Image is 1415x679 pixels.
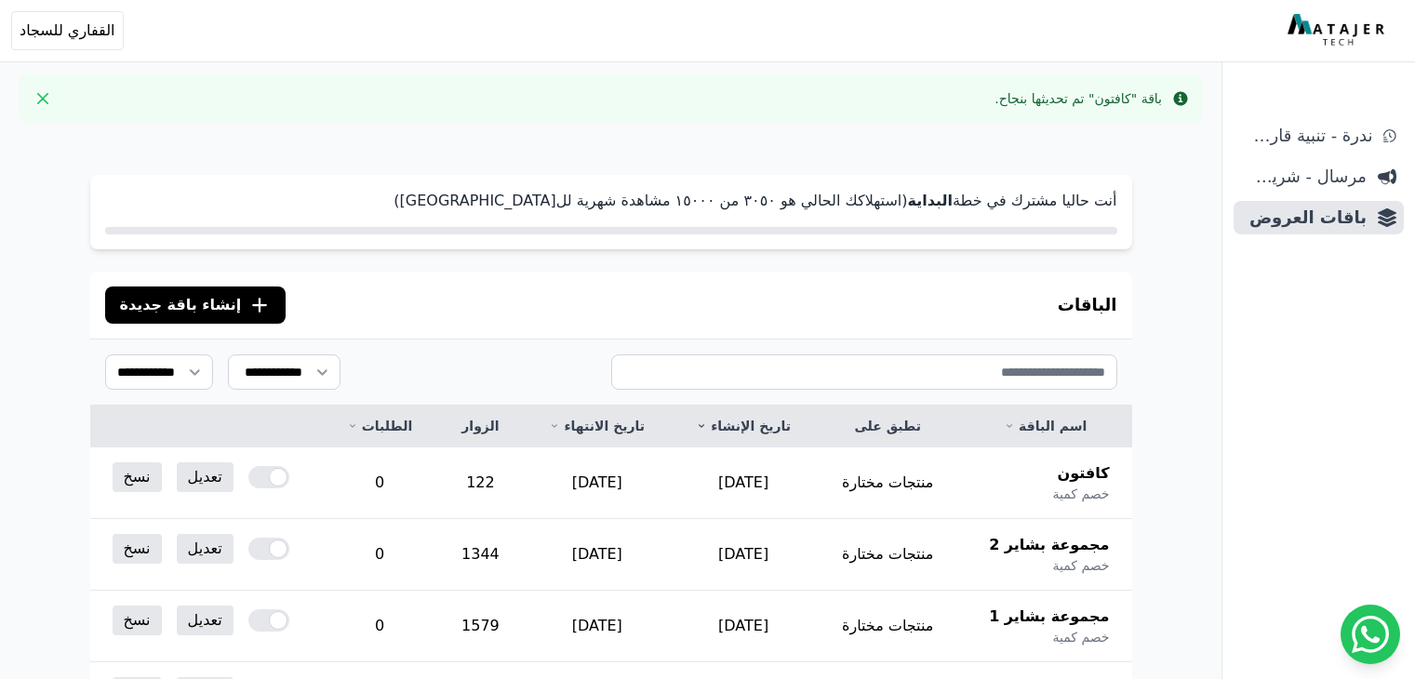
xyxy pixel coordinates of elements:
[1241,123,1372,149] span: ندرة - تنبية قارب علي النفاذ
[524,447,671,519] td: [DATE]
[907,192,952,209] strong: البداية
[177,534,234,564] a: تعديل
[671,447,817,519] td: [DATE]
[322,447,437,519] td: 0
[437,447,524,519] td: 122
[1288,14,1389,47] img: MatajerTech Logo
[1052,556,1109,575] span: خصم كمية
[671,519,817,591] td: [DATE]
[322,519,437,591] td: 0
[989,606,1109,628] span: مجموعة بشاير 1
[817,406,959,447] th: تطبق على
[817,519,959,591] td: منتجات مختارة
[693,417,794,435] a: تاريخ الإنشاء
[1052,628,1109,646] span: خصم كمية
[524,519,671,591] td: [DATE]
[989,534,1109,556] span: مجموعة بشاير 2
[28,84,58,113] button: Close
[322,591,437,662] td: 0
[981,417,1110,435] a: اسم الباقة
[20,20,115,42] span: القفاري للسجاد
[1058,292,1117,318] h3: الباقات
[437,406,524,447] th: الزوار
[995,89,1162,108] div: باقة "كافتون" تم تحديثها بنجاح.
[120,294,242,316] span: إنشاء باقة جديدة
[1241,164,1367,190] span: مرسال - شريط دعاية
[113,462,162,492] a: نسخ
[1057,462,1109,485] span: كافتون
[437,519,524,591] td: 1344
[177,462,234,492] a: تعديل
[344,417,415,435] a: الطلبات
[113,606,162,635] a: نسخ
[105,286,287,324] button: إنشاء باقة جديدة
[671,591,817,662] td: [DATE]
[546,417,648,435] a: تاريخ الانتهاء
[113,534,162,564] a: نسخ
[11,11,124,50] button: القفاري للسجاد
[817,591,959,662] td: منتجات مختارة
[1241,205,1367,231] span: باقات العروض
[1052,485,1109,503] span: خصم كمية
[817,447,959,519] td: منتجات مختارة
[177,606,234,635] a: تعديل
[437,591,524,662] td: 1579
[524,591,671,662] td: [DATE]
[105,190,1117,212] p: أنت حاليا مشترك في خطة (استهلاكك الحالي هو ۳۰٥۰ من ١٥۰۰۰ مشاهدة شهرية لل[GEOGRAPHIC_DATA])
